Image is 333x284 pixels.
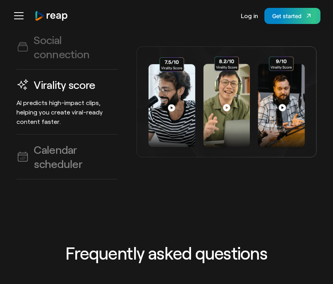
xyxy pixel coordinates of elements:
img: reap logo [35,11,68,21]
h3: Virality score [34,77,95,92]
div: menu [13,6,28,25]
a: home [35,11,68,21]
p: AI predicts high-impact clips, helping you create viral-ready content faster. [16,98,118,126]
h3: Calendar scheduler [34,142,118,171]
a: Get started [264,8,320,24]
h3: Social connection [34,33,118,61]
img: Virality Score [136,46,316,157]
h2: Frequently asked questions [16,243,316,264]
div: Get started [272,12,302,20]
a: Log in [241,6,258,25]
